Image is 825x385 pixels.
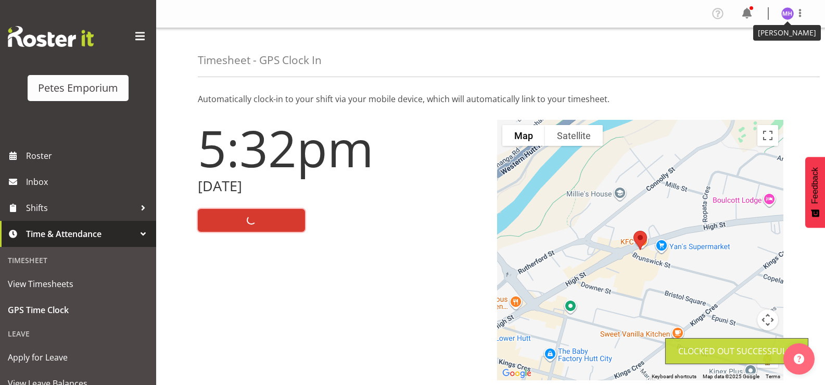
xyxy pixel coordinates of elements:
[26,148,151,164] span: Roster
[500,367,534,380] a: Open this area in Google Maps (opens a new window)
[757,125,778,146] button: Toggle fullscreen view
[26,226,135,242] span: Time & Attendance
[8,350,148,365] span: Apply for Leave
[3,323,154,344] div: Leave
[805,157,825,228] button: Feedback - Show survey
[8,302,148,318] span: GPS Time Clock
[3,250,154,271] div: Timesheet
[502,125,545,146] button: Show street map
[198,178,485,194] h2: [DATE]
[545,125,603,146] button: Show satellite imagery
[652,373,696,380] button: Keyboard shortcuts
[781,7,794,20] img: mackenzie-halford4471.jpg
[678,345,795,357] div: Clocked out Successfully
[8,26,94,47] img: Rosterit website logo
[198,54,322,66] h4: Timesheet - GPS Clock In
[8,276,148,292] span: View Timesheets
[794,354,804,364] img: help-xxl-2.png
[26,200,135,216] span: Shifts
[198,93,783,105] p: Automatically clock-in to your shift via your mobile device, which will automatically link to you...
[757,309,778,330] button: Map camera controls
[198,120,485,176] h1: 5:32pm
[810,167,820,204] span: Feedback
[38,80,118,96] div: Petes Emporium
[766,374,780,379] a: Terms (opens in new tab)
[500,367,534,380] img: Google
[26,174,151,190] span: Inbox
[3,271,154,297] a: View Timesheets
[703,374,759,379] span: Map data ©2025 Google
[3,344,154,370] a: Apply for Leave
[3,297,154,323] a: GPS Time Clock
